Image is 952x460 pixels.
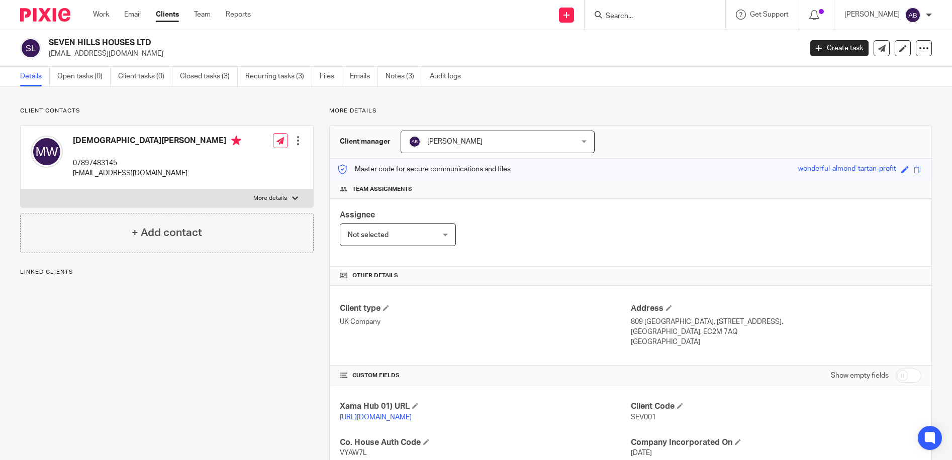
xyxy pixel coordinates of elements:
[124,10,141,20] a: Email
[340,303,630,314] h4: Client type
[409,136,421,148] img: svg%3E
[49,49,795,59] p: [EMAIL_ADDRESS][DOMAIN_NAME]
[352,185,412,193] span: Team assignments
[320,67,342,86] a: Files
[631,327,921,337] p: [GEOGRAPHIC_DATA], EC2M 7AQ
[348,232,389,239] span: Not selected
[430,67,468,86] a: Audit logs
[352,272,398,280] span: Other details
[350,67,378,86] a: Emails
[132,225,202,241] h4: + Add contact
[340,449,367,456] span: VYAW7L
[631,414,656,421] span: SEV001
[57,67,111,86] a: Open tasks (0)
[631,317,921,327] p: 809 [GEOGRAPHIC_DATA], [STREET_ADDRESS],
[340,211,375,219] span: Assignee
[750,11,789,18] span: Get Support
[226,10,251,20] a: Reports
[73,136,241,148] h4: [DEMOGRAPHIC_DATA][PERSON_NAME]
[340,317,630,327] p: UK Company
[20,107,314,115] p: Client contacts
[31,136,63,168] img: svg%3E
[427,138,483,145] span: [PERSON_NAME]
[73,168,241,178] p: [EMAIL_ADDRESS][DOMAIN_NAME]
[20,268,314,276] p: Linked clients
[605,12,695,21] input: Search
[340,372,630,380] h4: CUSTOM FIELDS
[194,10,211,20] a: Team
[245,67,312,86] a: Recurring tasks (3)
[180,67,238,86] a: Closed tasks (3)
[20,67,50,86] a: Details
[386,67,422,86] a: Notes (3)
[631,449,652,456] span: [DATE]
[631,303,921,314] h4: Address
[156,10,179,20] a: Clients
[810,40,869,56] a: Create task
[118,67,172,86] a: Client tasks (0)
[73,158,241,168] p: 07897483145
[329,107,932,115] p: More details
[20,8,70,22] img: Pixie
[844,10,900,20] p: [PERSON_NAME]
[231,136,241,146] i: Primary
[49,38,646,48] h2: SEVEN HILLS HOUSES LTD
[253,194,287,202] p: More details
[340,137,391,147] h3: Client manager
[93,10,109,20] a: Work
[340,414,412,421] a: [URL][DOMAIN_NAME]
[631,437,921,448] h4: Company Incorporated On
[631,401,921,412] h4: Client Code
[20,38,41,59] img: svg%3E
[631,337,921,347] p: [GEOGRAPHIC_DATA]
[798,164,896,175] div: wonderful-almond-tartan-profit
[340,401,630,412] h4: Xama Hub 01) URL
[831,371,889,381] label: Show empty fields
[905,7,921,23] img: svg%3E
[337,164,511,174] p: Master code for secure communications and files
[340,437,630,448] h4: Co. House Auth Code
